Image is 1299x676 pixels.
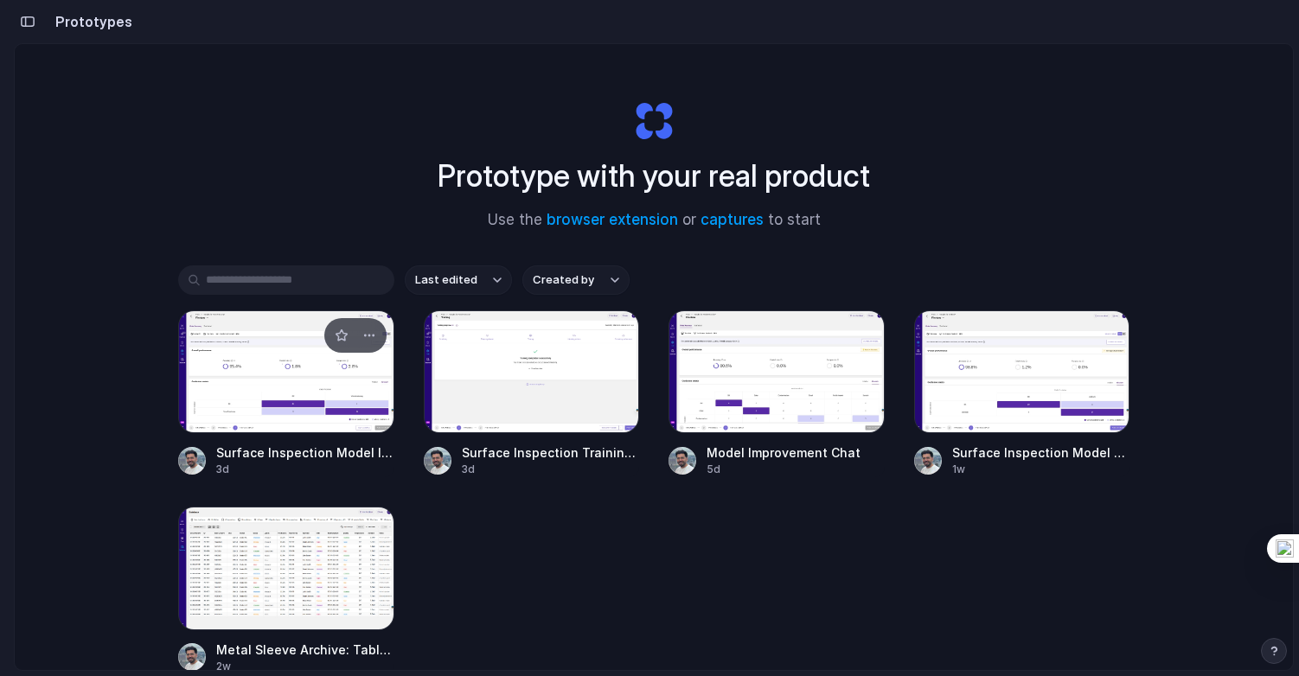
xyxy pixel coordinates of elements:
[48,11,132,32] h2: Prototypes
[914,310,1130,477] a: Surface Inspection Model Feedback CTASurface Inspection Model Feedback CTA1w
[522,265,630,295] button: Created by
[438,153,870,199] h1: Prototype with your real product
[701,211,764,228] a: captures
[424,310,640,477] a: Surface Inspection Training: Restart with HPSSurface Inspection Training: Restart with HPS3d
[952,443,1130,462] span: Surface Inspection Model Feedback CTA
[462,462,640,477] div: 3d
[415,271,477,289] span: Last edited
[462,443,640,462] span: Surface Inspection Training: Restart with HPS
[488,209,821,232] span: Use the or to start
[216,443,394,462] span: Surface Inspection Model Interface Adjustment
[216,659,394,674] div: 2w
[533,271,594,289] span: Created by
[707,443,885,462] span: Model Improvement Chat
[707,462,885,477] div: 5d
[952,462,1130,477] div: 1w
[669,310,885,477] a: Model Improvement ChatModel Improvement Chat5d
[178,310,394,477] a: Surface Inspection Model Interface AdjustmentSurface Inspection Model Interface Adjustment3d
[405,265,512,295] button: Last edited
[216,641,394,659] span: Metal Sleeve Archive: Table View Enhancement
[547,211,678,228] a: browser extension
[216,462,394,477] div: 3d
[178,507,394,673] a: Metal Sleeve Archive: Table View EnhancementMetal Sleeve Archive: Table View Enhancement2w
